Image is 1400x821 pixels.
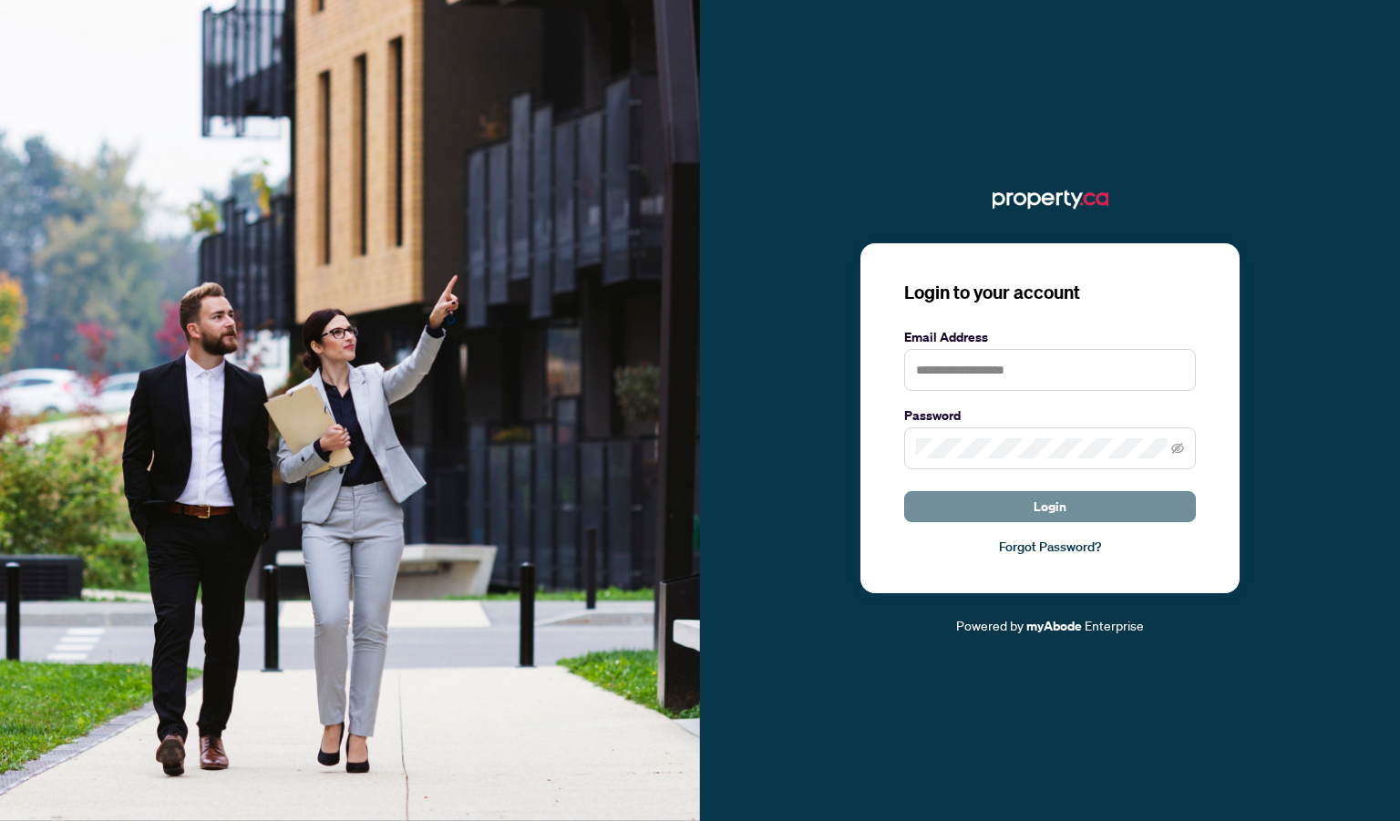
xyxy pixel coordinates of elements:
h3: Login to your account [904,280,1196,305]
a: Forgot Password? [904,537,1196,557]
label: Email Address [904,327,1196,347]
img: ma-logo [993,185,1108,214]
span: Enterprise [1085,617,1144,633]
span: eye-invisible [1171,442,1184,455]
span: Powered by [956,617,1024,633]
span: Login [1034,492,1066,521]
a: myAbode [1026,616,1082,636]
label: Password [904,405,1196,426]
button: Login [904,491,1196,522]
